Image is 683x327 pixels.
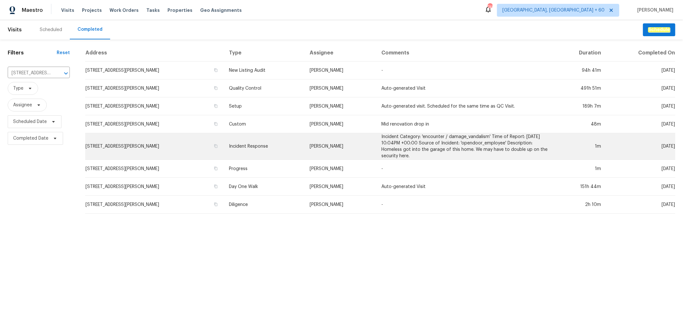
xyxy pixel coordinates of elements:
div: Reset [57,50,70,56]
span: [PERSON_NAME] [635,7,673,13]
em: Schedule [648,27,670,32]
span: Projects [82,7,102,13]
td: [STREET_ADDRESS][PERSON_NAME] [85,97,224,115]
td: [STREET_ADDRESS][PERSON_NAME] [85,79,224,97]
td: [DATE] [606,61,675,79]
span: [GEOGRAPHIC_DATA], [GEOGRAPHIC_DATA] + 60 [502,7,605,13]
button: Copy Address [213,85,219,91]
td: [STREET_ADDRESS][PERSON_NAME] [85,196,224,214]
h1: Filters [8,50,57,56]
button: Copy Address [213,67,219,73]
span: Work Orders [110,7,139,13]
td: Auto-generated Visit [376,79,553,97]
span: Tasks [146,8,160,12]
button: Copy Address [213,166,219,171]
td: [DATE] [606,79,675,97]
td: Incident Category: 'encounter / damage_vandalism' Time of Report: [DATE] 10:04PM +00:00 Source of... [376,133,553,160]
span: Completed Date [13,135,48,142]
td: [DATE] [606,133,675,160]
td: 94h 41m [553,61,606,79]
input: Search for an address... [8,68,52,78]
td: 151h 44m [553,178,606,196]
td: - [376,61,553,79]
td: Setup [224,97,305,115]
td: [PERSON_NAME] [305,133,376,160]
td: [DATE] [606,196,675,214]
span: Assignee [13,102,32,108]
td: Diligence [224,196,305,214]
span: Visits [8,23,22,37]
td: [PERSON_NAME] [305,160,376,178]
td: [PERSON_NAME] [305,61,376,79]
span: Properties [167,7,192,13]
td: - [376,196,553,214]
td: 189h 7m [553,97,606,115]
th: Comments [376,45,553,61]
td: [STREET_ADDRESS][PERSON_NAME] [85,115,224,133]
button: Schedule [643,23,675,37]
span: Type [13,85,23,92]
span: Geo Assignments [200,7,242,13]
span: Scheduled Date [13,119,47,125]
td: [DATE] [606,97,675,115]
th: Duration [553,45,606,61]
td: [STREET_ADDRESS][PERSON_NAME] [85,61,224,79]
td: Incident Response [224,133,305,160]
th: Address [85,45,224,61]
td: [PERSON_NAME] [305,196,376,214]
td: 2h 10m [553,196,606,214]
td: 1m [553,133,606,160]
div: 745 [488,4,492,10]
td: Auto-generated visit. Scheduled for the same time as QC Visit. [376,97,553,115]
span: Visits [61,7,74,13]
td: Quality Control [224,79,305,97]
td: 48m [553,115,606,133]
th: Type [224,45,305,61]
td: [PERSON_NAME] [305,79,376,97]
td: [DATE] [606,115,675,133]
td: [PERSON_NAME] [305,115,376,133]
td: [DATE] [606,178,675,196]
button: Copy Address [213,121,219,127]
th: Assignee [305,45,376,61]
button: Copy Address [213,201,219,207]
td: Custom [224,115,305,133]
button: Copy Address [213,143,219,149]
button: Open [61,69,70,78]
td: [STREET_ADDRESS][PERSON_NAME] [85,160,224,178]
td: [DATE] [606,160,675,178]
button: Copy Address [213,184,219,189]
td: Day One Walk [224,178,305,196]
td: [PERSON_NAME] [305,97,376,115]
td: [STREET_ADDRESS][PERSON_NAME] [85,178,224,196]
td: [PERSON_NAME] [305,178,376,196]
td: [STREET_ADDRESS][PERSON_NAME] [85,133,224,160]
td: New Listing Audit [224,61,305,79]
td: Progress [224,160,305,178]
td: 1m [553,160,606,178]
td: 491h 51m [553,79,606,97]
div: Scheduled [40,27,62,33]
td: Mid renovation drop in [376,115,553,133]
button: Copy Address [213,103,219,109]
th: Completed On [606,45,675,61]
td: Auto-generated Visit [376,178,553,196]
td: - [376,160,553,178]
span: Maestro [22,7,43,13]
div: Completed [77,26,102,33]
